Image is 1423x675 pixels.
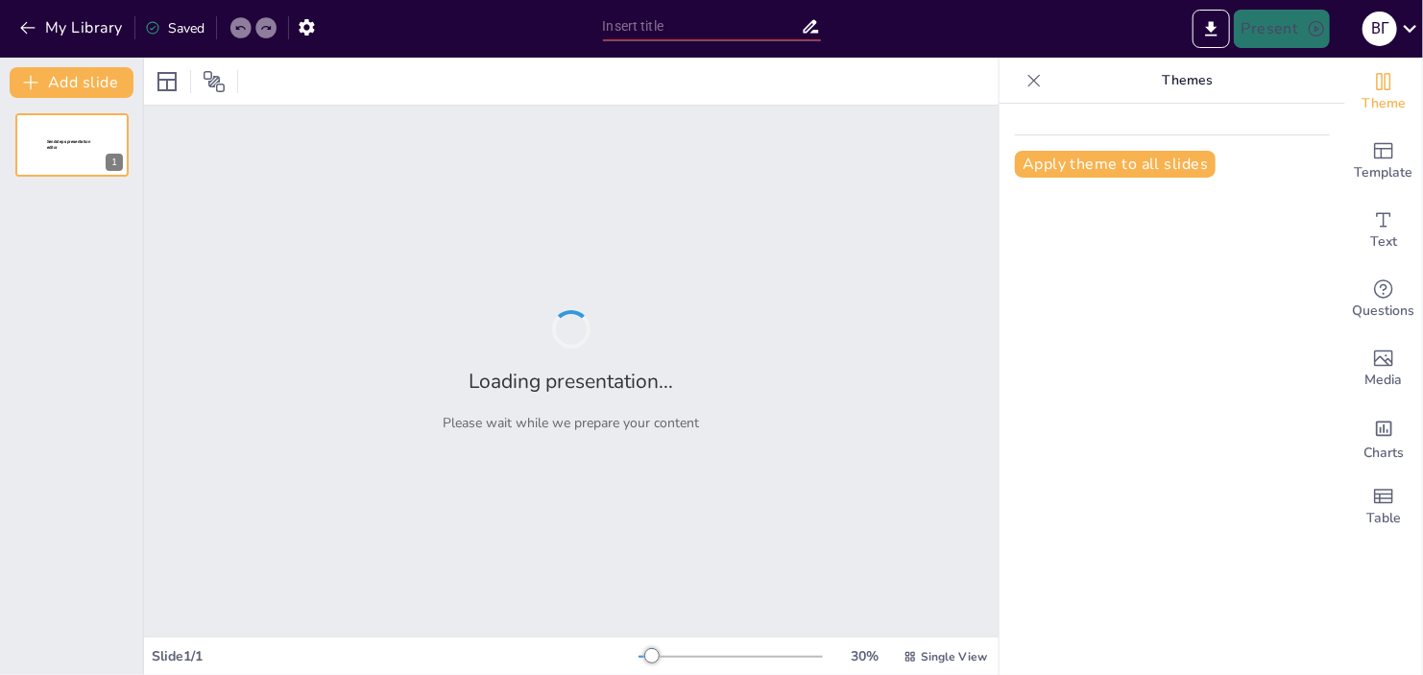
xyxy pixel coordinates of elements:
span: Single View [921,649,987,664]
button: Present [1234,10,1330,48]
p: Themes [1049,58,1326,104]
div: Slide 1 / 1 [152,647,639,665]
input: Insert title [603,12,801,40]
button: Export to PowerPoint [1193,10,1230,48]
span: Questions [1353,301,1415,322]
span: Template [1355,162,1413,183]
span: Table [1366,508,1401,529]
span: Media [1365,370,1403,391]
div: 1 [106,154,123,171]
span: Theme [1362,93,1406,114]
div: Add text boxes [1345,196,1422,265]
span: Position [203,70,226,93]
div: 30 % [842,647,888,665]
button: My Library [14,12,131,43]
div: 1 [15,113,129,177]
button: В Г [1363,10,1397,48]
button: Add slide [10,67,133,98]
div: Add charts and graphs [1345,403,1422,472]
div: Add images, graphics, shapes or video [1345,334,1422,403]
div: Get real-time input from your audience [1345,265,1422,334]
button: Apply theme to all slides [1015,151,1216,178]
div: В Г [1363,12,1397,46]
span: Sendsteps presentation editor [47,139,90,150]
span: Text [1370,231,1397,253]
div: Add ready made slides [1345,127,1422,196]
div: Change the overall theme [1345,58,1422,127]
div: Saved [145,19,205,37]
div: Add a table [1345,472,1422,542]
h2: Loading presentation... [470,368,674,395]
span: Charts [1363,443,1404,464]
p: Please wait while we prepare your content [444,414,700,432]
div: Layout [152,66,182,97]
